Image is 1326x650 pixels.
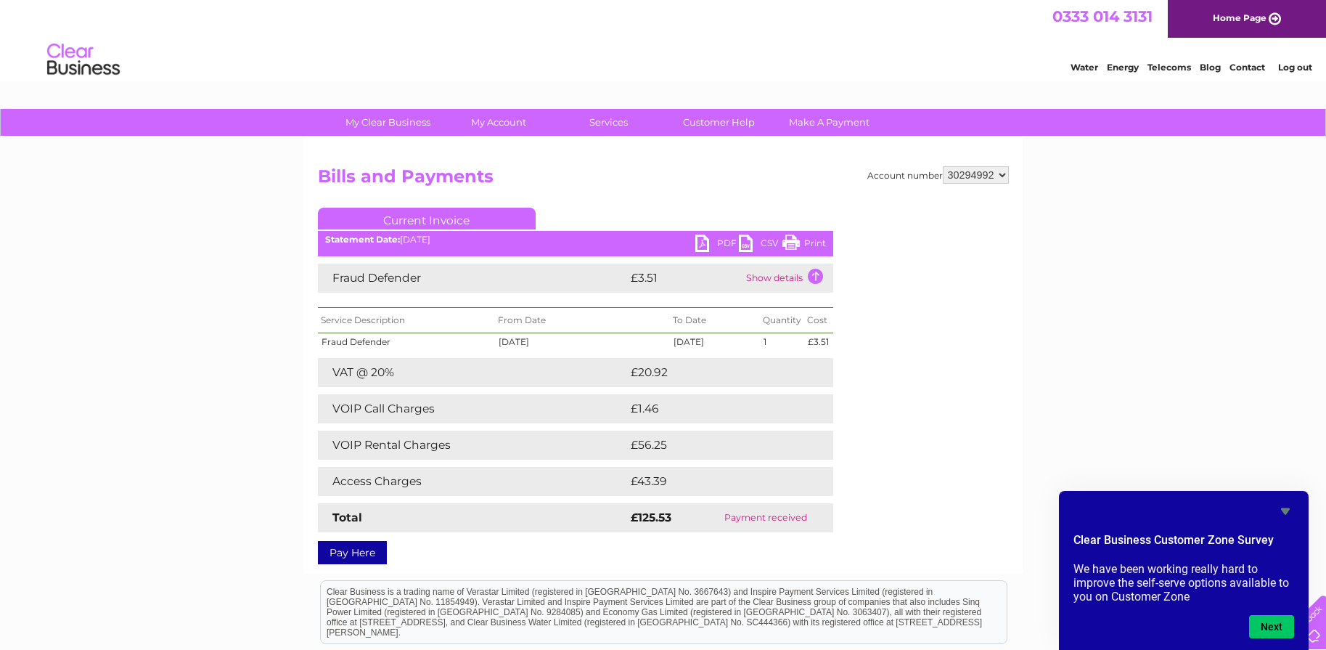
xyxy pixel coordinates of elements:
td: VOIP Rental Charges [318,431,627,460]
a: Log out [1278,62,1312,73]
td: £3.51 [627,264,742,293]
div: Clear Business is a trading name of Verastar Limited (registered in [GEOGRAPHIC_DATA] No. 3667643... [321,8,1007,70]
a: Customer Help [659,109,779,136]
a: My Account [438,109,558,136]
a: Blog [1200,62,1221,73]
th: Cost [804,308,832,333]
td: £56.25 [627,431,803,460]
td: VOIP Call Charges [318,394,627,423]
a: Pay Here [318,541,387,564]
a: Current Invoice [318,208,536,229]
td: £43.39 [627,467,803,496]
a: Contact [1229,62,1265,73]
a: My Clear Business [328,109,448,136]
a: Water [1071,62,1098,73]
th: Quantity [760,308,804,333]
th: Service Description [318,308,496,333]
a: PDF [695,235,739,256]
a: Make A Payment [769,109,889,136]
div: [DATE] [318,235,833,245]
td: Payment received [698,503,832,532]
th: To Date [670,308,761,333]
td: Fraud Defender [318,264,627,293]
a: CSV [739,235,782,256]
button: Hide survey [1277,503,1294,520]
td: Fraud Defender [318,333,496,351]
strong: Total [332,511,362,524]
div: Account number [867,166,1009,184]
h2: Clear Business Customer Zone Survey [1073,532,1294,556]
img: logo.png [46,38,120,82]
td: £1.46 [627,394,798,423]
td: £20.92 [627,358,804,387]
a: 0333 014 3131 [1052,7,1153,25]
td: Show details [742,264,833,293]
button: Next question [1249,615,1294,638]
td: [DATE] [495,333,669,351]
td: 1 [760,333,804,351]
b: Statement Date: [325,234,400,245]
td: Access Charges [318,467,627,496]
a: Telecoms [1147,62,1191,73]
p: We have been working really hard to improve the self-serve options available to you on Customer Zone [1073,562,1294,604]
h2: Bills and Payments [318,166,1009,194]
a: Services [549,109,668,136]
a: Energy [1107,62,1139,73]
strong: £125.53 [631,511,671,524]
a: Print [782,235,826,256]
td: VAT @ 20% [318,358,627,387]
td: [DATE] [670,333,761,351]
div: Clear Business Customer Zone Survey [1073,503,1294,638]
th: From Date [495,308,669,333]
td: £3.51 [804,333,832,351]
